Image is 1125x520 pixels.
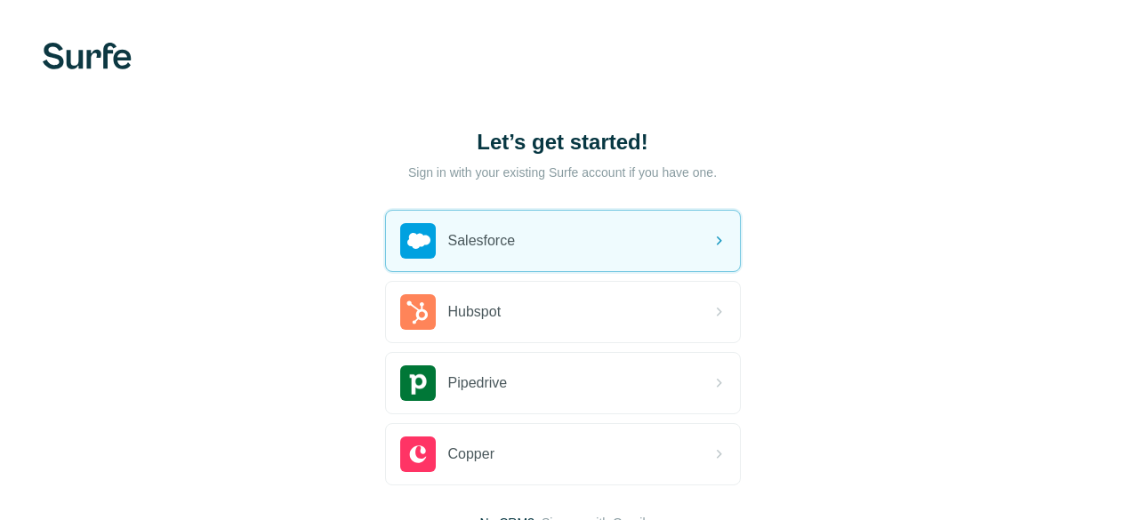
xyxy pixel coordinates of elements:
[448,444,494,465] span: Copper
[400,223,436,259] img: salesforce's logo
[400,436,436,472] img: copper's logo
[400,365,436,401] img: pipedrive's logo
[43,43,132,69] img: Surfe's logo
[448,301,502,323] span: Hubspot
[448,230,516,252] span: Salesforce
[400,294,436,330] img: hubspot's logo
[385,128,741,156] h1: Let’s get started!
[448,372,508,394] span: Pipedrive
[408,164,717,181] p: Sign in with your existing Surfe account if you have one.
